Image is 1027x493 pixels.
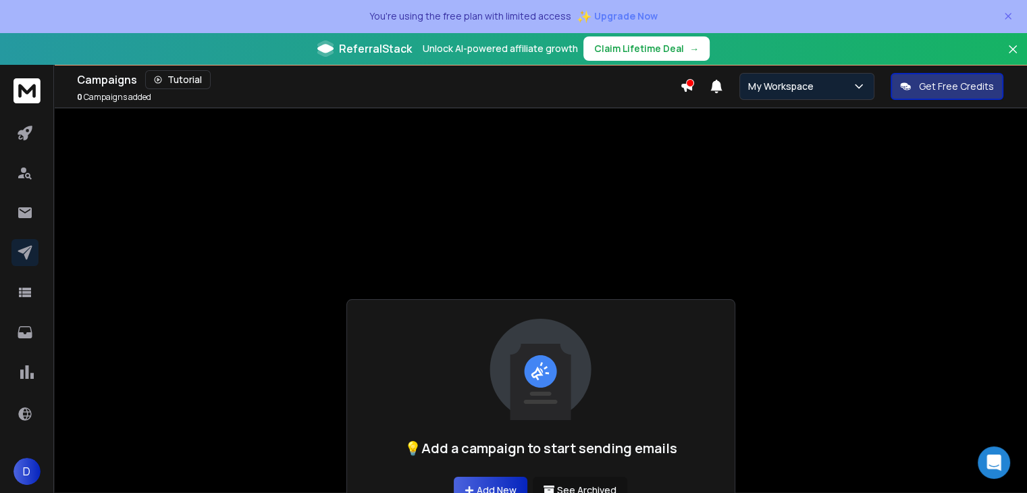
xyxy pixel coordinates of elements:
[14,458,41,485] button: D
[583,36,710,61] button: Claim Lifetime Deal→
[748,80,819,93] p: My Workspace
[339,41,412,57] span: ReferralStack
[1004,41,1022,73] button: Close banner
[404,439,677,458] h1: 💡Add a campaign to start sending emails
[689,42,699,55] span: →
[919,80,994,93] p: Get Free Credits
[978,446,1010,479] div: Open Intercom Messenger
[594,9,658,23] span: Upgrade Now
[77,92,151,103] p: Campaigns added
[577,3,658,30] button: ✨Upgrade Now
[145,70,211,89] button: Tutorial
[423,42,578,55] p: Unlock AI-powered affiliate growth
[369,9,571,23] p: You're using the free plan with limited access
[77,91,82,103] span: 0
[77,70,680,89] div: Campaigns
[577,7,591,26] span: ✨
[891,73,1003,100] button: Get Free Credits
